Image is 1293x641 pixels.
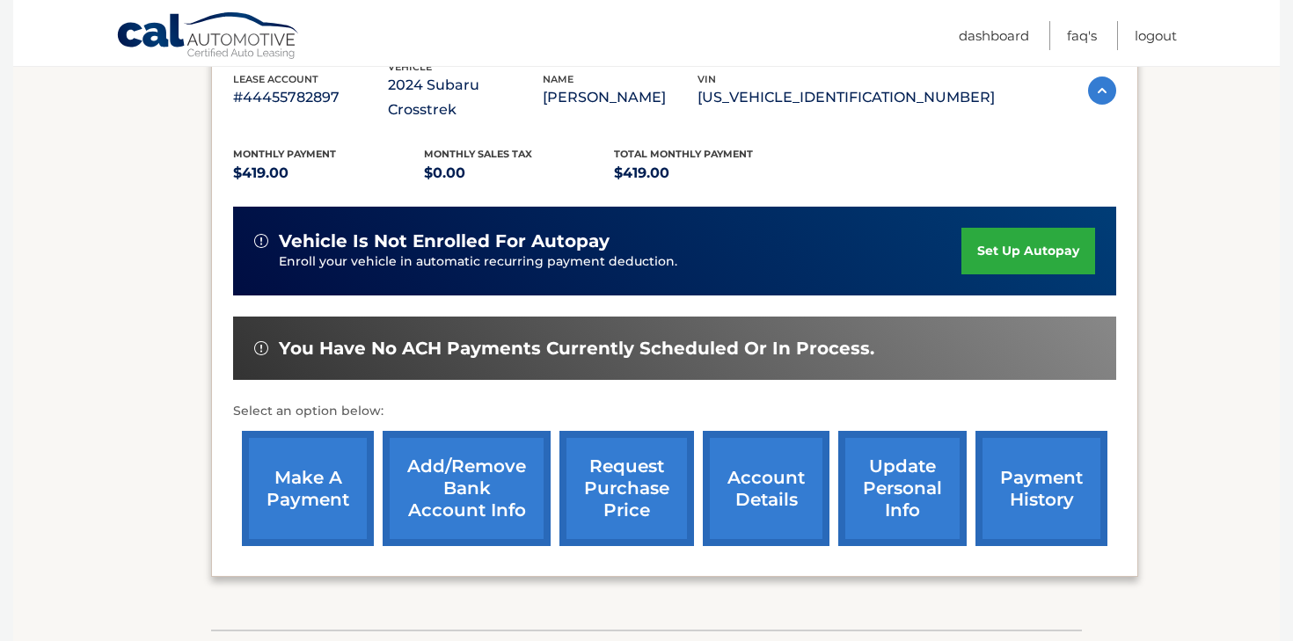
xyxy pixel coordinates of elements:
a: make a payment [242,431,374,546]
span: lease account [233,73,318,85]
p: #44455782897 [233,85,388,110]
p: [PERSON_NAME] [543,85,698,110]
p: $419.00 [614,161,805,186]
span: vin [698,73,716,85]
p: [US_VEHICLE_IDENTIFICATION_NUMBER] [698,85,995,110]
a: payment history [975,431,1107,546]
span: name [543,73,573,85]
a: Add/Remove bank account info [383,431,551,546]
span: Total Monthly Payment [614,148,753,160]
img: accordion-active.svg [1088,76,1116,105]
a: FAQ's [1067,21,1097,50]
a: Cal Automotive [116,11,301,62]
a: Dashboard [959,21,1029,50]
p: 2024 Subaru Crosstrek [388,73,543,122]
a: account details [703,431,829,546]
img: alert-white.svg [254,234,268,248]
img: alert-white.svg [254,341,268,355]
p: $419.00 [233,161,424,186]
p: Enroll your vehicle in automatic recurring payment deduction. [279,252,961,272]
p: $0.00 [424,161,615,186]
span: vehicle is not enrolled for autopay [279,230,610,252]
a: update personal info [838,431,967,546]
span: You have no ACH payments currently scheduled or in process. [279,338,874,360]
p: Select an option below: [233,401,1116,422]
a: Logout [1135,21,1177,50]
span: Monthly sales Tax [424,148,532,160]
span: Monthly Payment [233,148,336,160]
a: request purchase price [559,431,694,546]
a: set up autopay [961,228,1095,274]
